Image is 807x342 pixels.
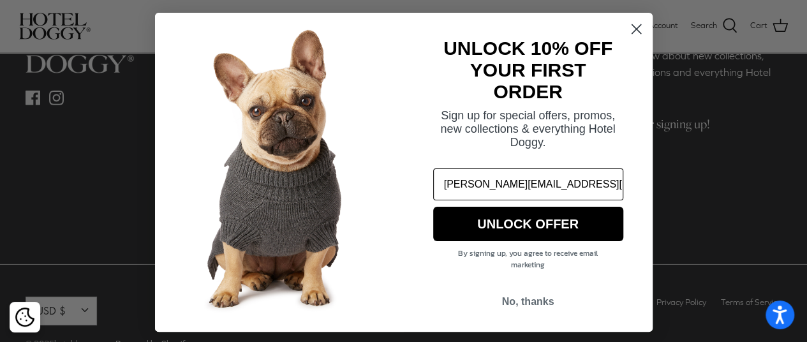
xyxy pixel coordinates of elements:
[155,13,404,332] img: 7cf315d2-500c-4d0a-a8b4-098d5756016d.jpeg
[443,38,612,102] strong: UNLOCK 10% OFF YOUR FIRST ORDER
[15,308,34,327] img: Cookie policy
[13,306,36,329] button: Cookie policy
[433,207,623,241] button: UNLOCK OFFER
[458,248,598,271] span: By signing up, you agree to receive email marketing
[625,18,648,40] button: Close dialog
[433,290,623,314] button: No, thanks
[10,302,40,332] div: Cookie policy
[440,109,615,149] span: Sign up for special offers, promos, new collections & everything Hotel Doggy.
[433,168,623,200] input: Email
